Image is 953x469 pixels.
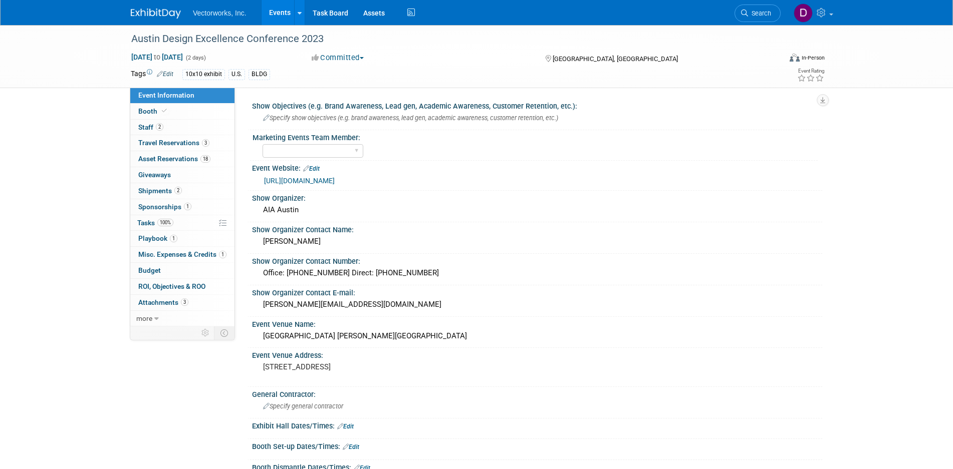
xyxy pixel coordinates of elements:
[181,298,188,306] span: 3
[263,114,558,122] span: Specify show objectives (e.g. brand awareness, lead gen, academic awareness, customer retention, ...
[138,155,210,163] span: Asset Reservations
[263,402,343,410] span: Specify general contractor
[253,130,818,143] div: Marketing Events Team Member:
[131,69,173,80] td: Tags
[157,219,173,226] span: 100%
[138,91,194,99] span: Event Information
[130,120,234,135] a: Staff2
[252,161,822,174] div: Event Website:
[138,171,171,179] span: Giveaways
[130,295,234,310] a: Attachments3
[197,326,214,339] td: Personalize Event Tab Strip
[303,165,320,172] a: Edit
[137,219,173,227] span: Tasks
[138,203,191,211] span: Sponsorships
[130,279,234,294] a: ROI, Objectives & ROO
[337,423,354,430] a: Edit
[308,53,368,63] button: Committed
[252,348,822,360] div: Event Venue Address:
[722,52,825,67] div: Event Format
[130,88,234,103] a: Event Information
[228,69,245,80] div: U.S.
[202,139,209,147] span: 3
[174,187,182,194] span: 2
[252,418,822,431] div: Exhibit Hall Dates/Times:
[252,439,822,452] div: Booth Set-up Dates/Times:
[131,53,183,62] span: [DATE] [DATE]
[138,123,163,131] span: Staff
[130,104,234,119] a: Booth
[138,139,209,147] span: Travel Reservations
[214,326,235,339] td: Toggle Event Tabs
[130,167,234,183] a: Giveaways
[138,250,226,258] span: Misc. Expenses & Credits
[200,155,210,163] span: 18
[260,234,815,249] div: [PERSON_NAME]
[264,177,335,185] a: [URL][DOMAIN_NAME]
[343,443,359,450] a: Edit
[170,235,177,242] span: 1
[185,55,206,61] span: (2 days)
[131,9,181,19] img: ExhibitDay
[794,4,813,23] img: Don Hall
[252,285,822,298] div: Show Organizer Contact E-mail:
[138,107,169,115] span: Booth
[138,282,205,290] span: ROI, Objectives & ROO
[152,53,162,61] span: to
[157,71,173,78] a: Edit
[138,266,161,274] span: Budget
[263,362,479,371] pre: [STREET_ADDRESS]
[136,314,152,322] span: more
[130,311,234,326] a: more
[130,135,234,151] a: Travel Reservations3
[184,203,191,210] span: 1
[260,328,815,344] div: [GEOGRAPHIC_DATA] [PERSON_NAME][GEOGRAPHIC_DATA]
[130,183,234,199] a: Shipments2
[193,9,247,17] span: Vectorworks, Inc.
[156,123,163,131] span: 2
[130,151,234,167] a: Asset Reservations18
[260,297,815,312] div: [PERSON_NAME][EMAIL_ADDRESS][DOMAIN_NAME]
[748,10,771,17] span: Search
[553,55,678,63] span: [GEOGRAPHIC_DATA], [GEOGRAPHIC_DATA]
[130,263,234,278] a: Budget
[162,108,167,114] i: Booth reservation complete
[252,254,822,266] div: Show Organizer Contact Number:
[138,298,188,306] span: Attachments
[249,69,270,80] div: BLDG
[252,317,822,329] div: Event Venue Name:
[797,69,824,74] div: Event Rating
[130,215,234,231] a: Tasks100%
[260,265,815,281] div: Office: [PHONE_NUMBER] Direct: [PHONE_NUMBER]
[735,5,781,22] a: Search
[219,251,226,258] span: 1
[138,234,177,242] span: Playbook
[252,387,822,399] div: General Contractor:
[128,30,766,48] div: Austin Design Excellence Conference 2023
[252,191,822,203] div: Show Organizer:
[130,199,234,215] a: Sponsorships1
[790,54,800,62] img: Format-Inperson.png
[260,202,815,218] div: AIA Austin
[130,231,234,246] a: Playbook1
[130,247,234,262] a: Misc. Expenses & Credits1
[252,99,822,111] div: Show Objectives (e.g. Brand Awareness, Lead gen, Academic Awareness, Customer Retention, etc.):
[138,187,182,195] span: Shipments
[252,222,822,235] div: Show Organizer Contact Name:
[801,54,825,62] div: In-Person
[182,69,225,80] div: 10x10 exhibit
